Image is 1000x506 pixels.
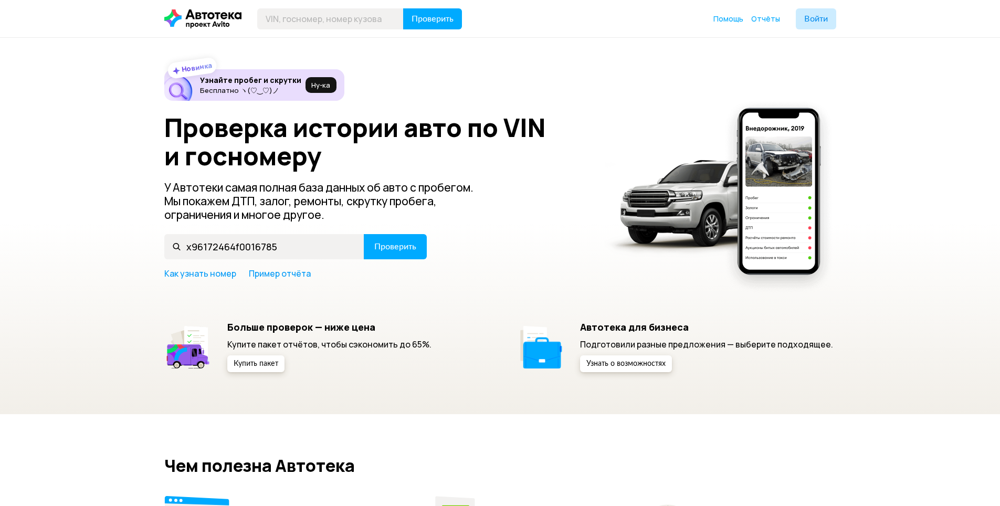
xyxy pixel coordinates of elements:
[164,234,364,259] input: VIN, госномер, номер кузова
[164,181,491,222] p: У Автотеки самая полная база данных об авто с пробегом. Мы покажем ДТП, залог, ремонты, скрутку п...
[227,321,431,333] h5: Больше проверок — ниже цена
[586,360,666,367] span: Узнать о возможностях
[580,339,833,350] p: Подготовили разные предложения — выберите подходящее.
[249,268,311,279] a: Пример отчёта
[181,60,213,74] strong: Новинка
[311,81,330,89] span: Ну‑ка
[403,8,462,29] button: Проверить
[227,355,285,372] button: Купить пакет
[751,14,780,24] a: Отчёты
[200,76,301,85] h6: Узнайте пробег и скрутки
[234,360,278,367] span: Купить пакет
[200,86,301,94] p: Бесплатно ヽ(♡‿♡)ノ
[713,14,743,24] a: Помощь
[580,321,833,333] h5: Автотека для бизнеса
[257,8,404,29] input: VIN, госномер, номер кузова
[364,234,427,259] button: Проверить
[796,8,836,29] button: Войти
[164,268,236,279] a: Как узнать номер
[804,15,828,23] span: Войти
[580,355,672,372] button: Узнать о возможностях
[227,339,431,350] p: Купите пакет отчётов, чтобы сэкономить до 65%.
[374,243,416,251] span: Проверить
[164,113,591,170] h1: Проверка истории авто по VIN и госномеру
[412,15,454,23] span: Проверить
[164,456,836,475] h2: Чем полезна Автотека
